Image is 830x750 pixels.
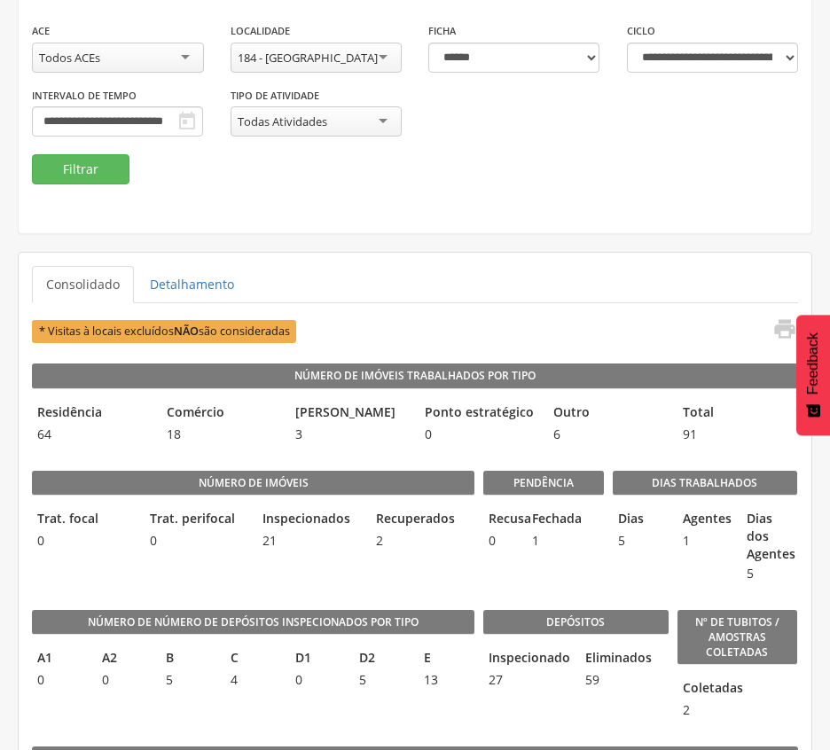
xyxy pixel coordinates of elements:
span: 59 [580,671,668,689]
legend: Agentes [677,510,733,530]
span: 2 [677,701,688,719]
legend: D1 [290,649,346,669]
label: Localidade [231,24,290,38]
span: 5 [613,532,669,550]
legend: Total [677,403,798,424]
legend: Nº de Tubitos / Amostras coletadas [677,610,798,665]
label: Ficha [428,24,456,38]
span: 27 [483,671,571,689]
span: 3 [290,426,411,443]
span: 91 [677,426,798,443]
legend: Dias Trabalhados [613,471,797,496]
span: 0 [32,532,136,550]
legend: Residência [32,403,153,424]
span: 1 [527,532,560,550]
b: NÃO [174,324,199,339]
legend: Dias [613,510,669,530]
span: 18 [161,426,282,443]
legend: D2 [354,649,410,669]
a: Detalhamento [136,266,248,303]
label: ACE [32,24,50,38]
span: 0 [97,671,153,689]
button: Filtrar [32,154,129,184]
legend: Recuperados [371,510,474,530]
legend: Número de imóveis [32,471,474,496]
span: * Visitas à locais excluídos são consideradas [32,320,296,342]
a:  [762,316,797,346]
a: Consolidado [32,266,134,303]
legend: Trat. perifocal [145,510,248,530]
span: 0 [483,532,517,550]
span: 5 [161,671,216,689]
span: 6 [548,426,669,443]
div: Todos ACEs [39,50,100,66]
i:  [772,316,797,341]
legend: Inspecionado [483,649,571,669]
i:  [176,111,198,132]
span: 1 [677,532,733,550]
legend: Comércio [161,403,282,424]
button: Feedback - Mostrar pesquisa [796,315,830,435]
span: 5 [354,671,410,689]
label: Ciclo [627,24,655,38]
div: 184 - [GEOGRAPHIC_DATA] [238,50,378,66]
label: Tipo de Atividade [231,89,319,103]
legend: Fechada [527,510,560,530]
legend: Depósitos [483,610,668,635]
legend: Recusa [483,510,517,530]
legend: Eliminados [580,649,668,669]
legend: Pendência [483,471,604,496]
legend: A1 [32,649,88,669]
legend: Inspecionados [257,510,361,530]
legend: Dias dos Agentes [741,510,797,563]
legend: B [161,649,216,669]
span: 64 [32,426,153,443]
span: Feedback [805,332,821,395]
legend: Trat. focal [32,510,136,530]
legend: [PERSON_NAME] [290,403,411,424]
legend: E [419,649,474,669]
span: 0 [290,671,346,689]
div: Todas Atividades [238,113,327,129]
span: 5 [741,565,797,582]
legend: Coletadas [677,679,688,699]
legend: C [225,649,281,669]
legend: Ponto estratégico [419,403,540,424]
span: 2 [371,532,474,550]
legend: Número de Número de Depósitos Inspecionados por Tipo [32,610,474,635]
span: 0 [419,426,540,443]
span: 13 [419,671,474,689]
legend: Número de Imóveis Trabalhados por Tipo [32,363,798,388]
span: 21 [257,532,361,550]
legend: Outro [548,403,669,424]
legend: A2 [97,649,153,669]
label: Intervalo de Tempo [32,89,137,103]
span: 4 [225,671,281,689]
span: 0 [145,532,248,550]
